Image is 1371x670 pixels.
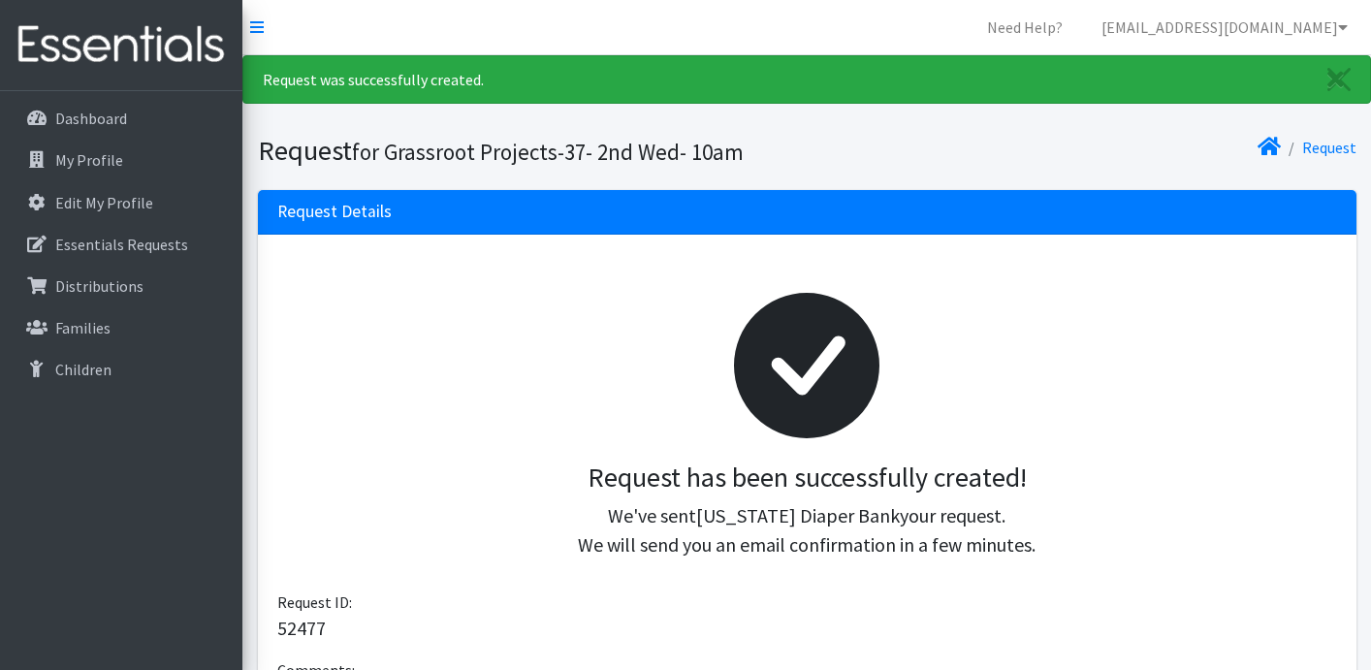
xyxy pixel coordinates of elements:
h3: Request Details [277,202,392,222]
p: My Profile [55,150,123,170]
div: Request was successfully created. [242,55,1371,104]
h1: Request [258,134,800,168]
p: Families [55,318,111,337]
a: Families [8,308,235,347]
a: Dashboard [8,99,235,138]
p: 52477 [277,614,1337,643]
span: Request ID: [277,592,352,612]
p: Essentials Requests [55,235,188,254]
p: Edit My Profile [55,193,153,212]
a: Essentials Requests [8,225,235,264]
a: Edit My Profile [8,183,235,222]
span: [US_STATE] Diaper Bank [696,503,900,527]
a: My Profile [8,141,235,179]
p: Dashboard [55,109,127,128]
a: Need Help? [972,8,1078,47]
a: Request [1302,138,1356,157]
small: for Grassroot Projects-37- 2nd Wed- 10am [352,138,744,166]
a: Close [1308,56,1370,103]
a: Distributions [8,267,235,305]
a: Children [8,350,235,389]
a: [EMAIL_ADDRESS][DOMAIN_NAME] [1086,8,1363,47]
p: Children [55,360,112,379]
img: HumanEssentials [8,13,235,78]
p: We've sent your request. We will send you an email confirmation in a few minutes. [293,501,1322,559]
h3: Request has been successfully created! [293,462,1322,495]
p: Distributions [55,276,143,296]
